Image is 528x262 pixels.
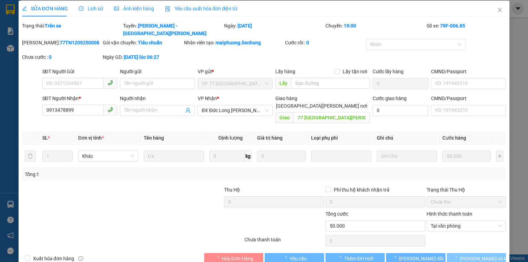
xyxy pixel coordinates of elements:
div: [PERSON_NAME]: [22,39,101,46]
span: user-add [185,108,191,113]
span: edit [22,6,27,11]
input: 0 [257,151,305,162]
span: Khác [82,151,134,161]
img: icon [165,6,170,12]
label: Cước giao hàng [373,96,407,101]
span: Tại văn phòng [431,221,502,231]
span: close [497,7,503,13]
span: [GEOGRAPHIC_DATA][PERSON_NAME] nơi [273,102,370,110]
div: Tổng: 1 [25,171,204,178]
input: Cước lấy hàng [373,78,428,89]
span: loading [337,256,344,261]
span: info-circle [78,256,83,261]
span: loading [282,256,290,261]
button: delete [25,151,36,162]
span: Định lượng [218,135,243,141]
span: kg [245,151,252,162]
div: Cước rồi : [285,39,364,46]
span: picture [114,6,119,11]
span: Tên hàng [144,135,164,141]
span: Ảnh kiện hàng [114,6,154,11]
span: loading [214,256,222,261]
input: Dọc đường [291,78,370,89]
span: SL [42,135,48,141]
div: Gói vận chuyển: [103,39,182,46]
span: Lịch sử [79,6,103,11]
span: phone [108,107,113,112]
span: Yêu cầu xuất hóa đơn điện tử [165,6,238,11]
b: [DATE] lúc 06:27 [124,54,159,60]
button: plus [496,151,503,162]
span: Đơn vị tính [78,135,104,141]
span: Giao [275,112,294,123]
input: VD: Bàn, Ghế [144,151,204,162]
span: loading [452,256,460,261]
span: Tổng cước [326,211,348,217]
b: 0 [306,40,309,45]
span: Lấy tận nơi [340,68,370,75]
div: Chưa cước : [22,53,101,61]
b: [DATE] [238,23,252,29]
span: VP Nhận [198,96,217,101]
input: Cước giao hàng [373,105,428,116]
div: Tuyến: [122,22,223,37]
span: loading [392,256,399,261]
span: clock-circle [79,6,84,11]
b: maiphuong.lienhung [216,40,261,45]
span: Chưa thu [431,197,502,207]
span: Phí thu hộ khách nhận trả [331,186,392,194]
div: SĐT Người Gửi [42,68,117,75]
div: Ngày: [223,22,324,37]
span: Thu Hộ [224,187,240,193]
div: Người gửi [120,68,195,75]
span: Cước hàng [442,135,466,141]
span: Lấy hàng [275,69,295,74]
b: Tiêu chuẩn [138,40,162,45]
input: Ghi Chú [377,151,437,162]
div: Trạng thái: [21,22,122,37]
div: Người nhận [120,95,195,102]
div: SĐT Người Nhận [42,95,117,102]
span: Lấy [275,78,291,89]
div: Chưa thanh toán [244,236,324,248]
th: Ghi chú [374,131,440,145]
label: Cước lấy hàng [373,69,404,74]
b: Trên xe [45,23,61,29]
div: CMND/Passport [431,68,506,75]
div: Số xe: [426,22,507,37]
th: Loại phụ phí [308,131,374,145]
span: BX Đức Long Gia Lai [202,105,268,116]
span: VP 77 Thái Nguyên [202,78,268,89]
input: Dọc đường [294,112,370,123]
span: Giao hàng [275,96,297,101]
div: Trạng thái Thu Hộ [427,186,506,194]
input: 0 [442,151,491,162]
b: 77TN1209250008 [60,40,99,45]
span: phone [108,80,113,86]
div: Ngày GD: [103,53,182,61]
span: SỬA ĐƠN HÀNG [22,6,68,11]
div: Chuyến: [325,22,426,37]
div: CMND/Passport [431,95,506,102]
b: 79F-006.85 [440,23,465,29]
b: 19:00 [344,23,356,29]
span: Giá trị hàng [257,135,283,141]
div: VP gửi [198,68,273,75]
button: Close [490,1,509,20]
label: Hình thức thanh toán [427,211,472,217]
div: Nhân viên tạo: [184,39,284,46]
b: 0 [49,54,52,60]
b: [PERSON_NAME] - [GEOGRAPHIC_DATA][PERSON_NAME] [123,23,207,36]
